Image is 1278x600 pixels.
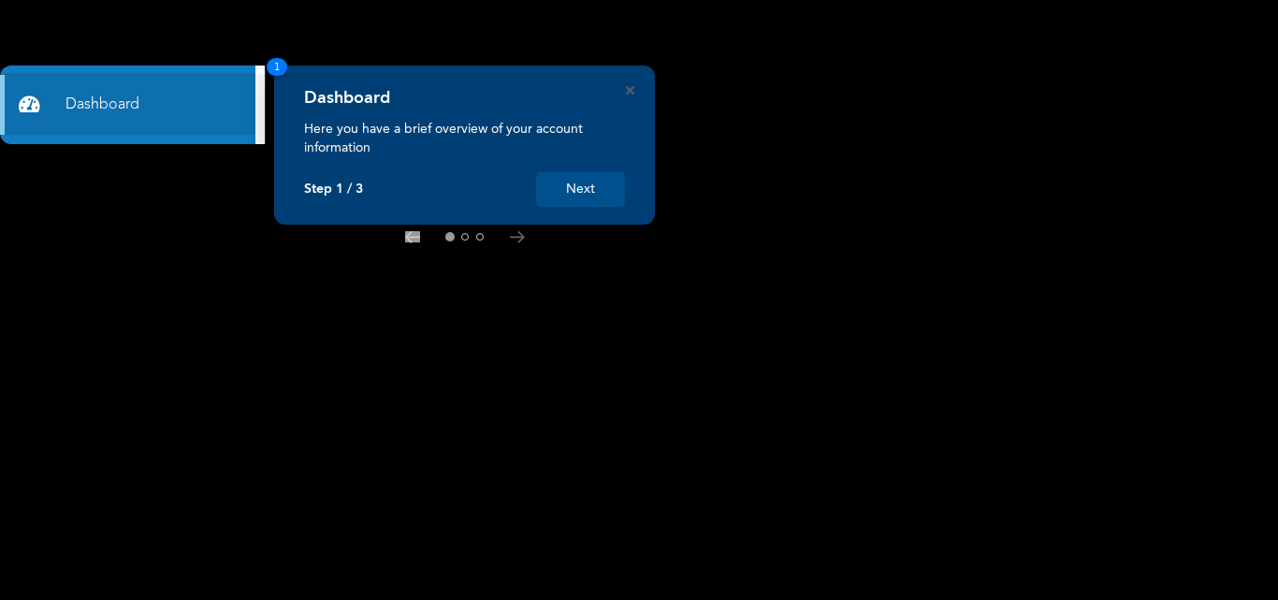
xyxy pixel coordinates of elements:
p: Here you have a brief overview of your account information [304,120,625,157]
h4: Dashboard [304,88,390,109]
button: Close [626,86,634,95]
button: Next [536,172,625,207]
span: 1 [267,58,287,76]
p: Step 1 / 3 [304,182,363,198]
